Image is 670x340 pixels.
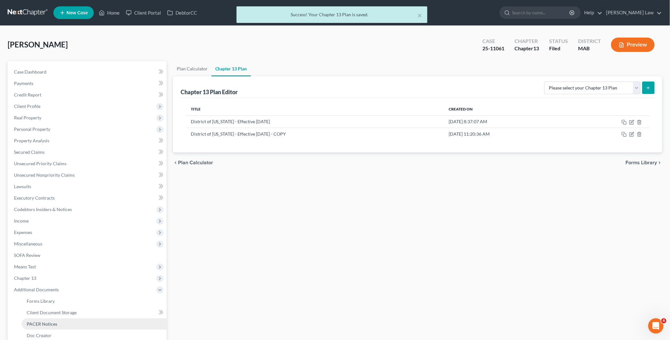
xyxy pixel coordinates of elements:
span: SOFA Review [14,252,40,258]
button: Preview [611,38,655,52]
span: Secured Claims [14,149,45,155]
div: Filed [549,45,568,52]
a: Secured Claims [9,146,167,158]
span: PACER Notices [27,321,57,327]
span: Income [14,218,29,223]
span: Credit Report [14,92,41,97]
div: Chapter [515,38,539,45]
td: [DATE] 11:20:36 AM [444,128,569,140]
iframe: Intercom live chat [648,318,664,334]
a: Lawsuits [9,181,167,192]
i: chevron_left [173,160,178,165]
td: District of [US_STATE] - Effective [DATE] [186,116,444,128]
a: Property Analysis [9,135,167,146]
span: Expenses [14,230,32,235]
th: Created On [444,103,569,116]
td: [DATE] 8:37:07 AM [444,116,569,128]
a: Chapter 13 Plan [211,61,251,76]
div: Status [549,38,568,45]
a: Forms Library [22,295,167,307]
span: Codebtors Insiders & Notices [14,207,72,212]
span: 4 [661,318,667,323]
td: District of [US_STATE] - Effective [DATE] - COPY [186,128,444,140]
a: Case Dashboard [9,66,167,78]
span: Plan Calculator [178,160,213,165]
span: 13 [533,45,539,51]
a: Client Document Storage [22,307,167,318]
div: 25-11061 [482,45,504,52]
div: Case [482,38,504,45]
div: District [578,38,601,45]
span: Unsecured Nonpriority Claims [14,172,75,178]
a: Executory Contracts [9,192,167,204]
button: chevron_left Plan Calculator [173,160,213,165]
a: Unsecured Priority Claims [9,158,167,169]
div: Success! Your Chapter 13 Plan is saved. [242,11,422,18]
span: Doc Creator [27,333,52,338]
span: Real Property [14,115,41,120]
span: Client Document Storage [27,310,77,315]
a: Payments [9,78,167,89]
span: Miscellaneous [14,241,42,246]
span: Forms Library [27,298,55,304]
span: Property Analysis [14,138,49,143]
a: Plan Calculator [173,61,211,76]
button: × [418,11,422,19]
div: Chapter [515,45,539,52]
span: Chapter 13 [14,275,36,281]
span: Personal Property [14,126,50,132]
a: SOFA Review [9,250,167,261]
a: PACER Notices [22,318,167,330]
span: Case Dashboard [14,69,46,74]
th: Title [186,103,444,116]
span: Additional Documents [14,287,59,292]
span: Payments [14,81,33,86]
span: [PERSON_NAME] [8,40,68,49]
span: Means Test [14,264,36,269]
span: Unsecured Priority Claims [14,161,66,166]
span: Client Profile [14,103,40,109]
span: Executory Contracts [14,195,55,201]
a: Unsecured Nonpriority Claims [9,169,167,181]
a: Credit Report [9,89,167,101]
div: MAB [578,45,601,52]
button: Forms Library chevron_right [626,160,662,165]
span: Lawsuits [14,184,31,189]
div: Chapter 13 Plan Editor [181,88,238,96]
span: Forms Library [626,160,657,165]
i: chevron_right [657,160,662,165]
